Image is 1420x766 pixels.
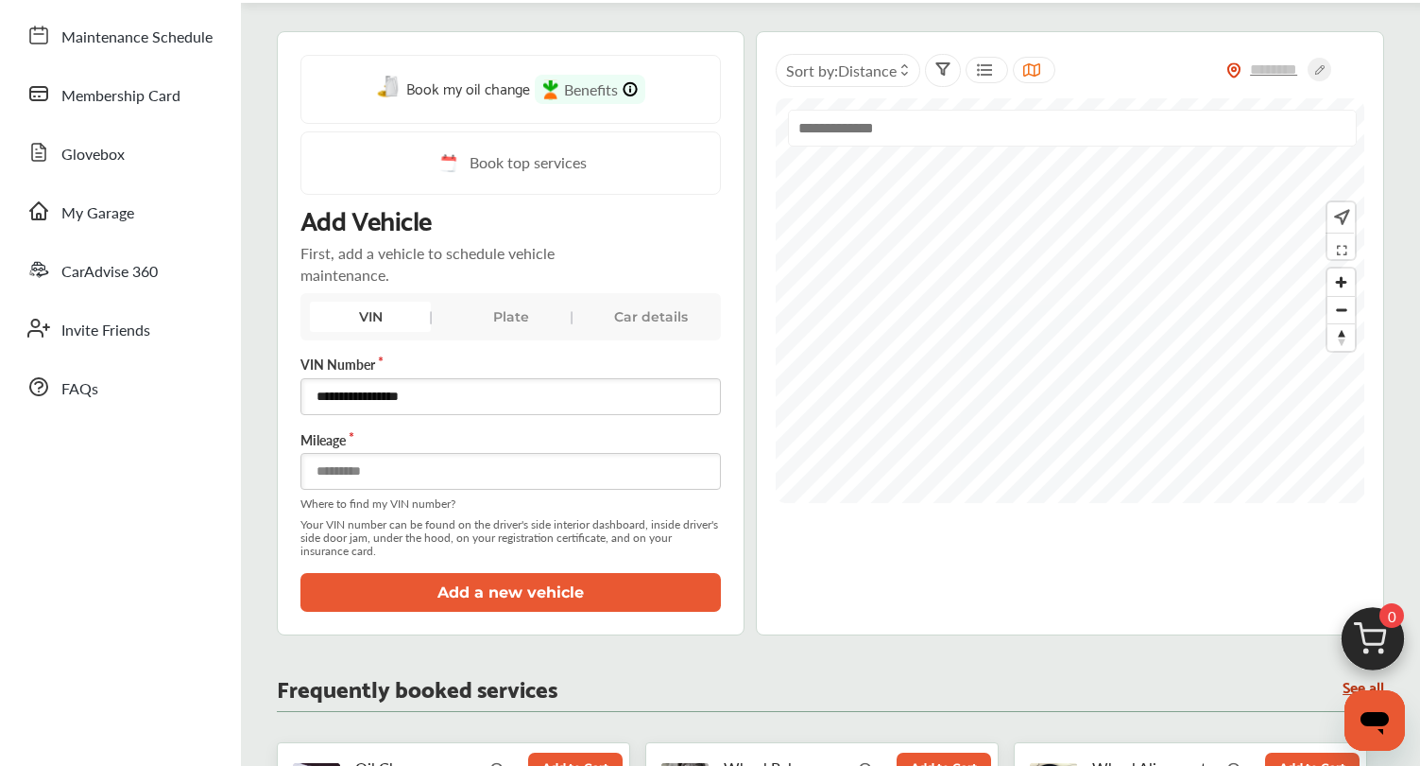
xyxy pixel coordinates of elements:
a: FAQs [17,362,222,411]
span: Book top services [470,151,587,175]
img: recenter.ce011a49.svg [1330,207,1350,228]
a: My Garage [17,186,222,235]
span: FAQs [61,377,98,402]
div: Plate [450,302,572,332]
span: 0 [1379,603,1404,628]
button: Zoom out [1327,296,1355,323]
span: CarAdvise 360 [61,260,158,285]
span: Maintenance Schedule [61,26,213,50]
button: Add a new vehicle [300,573,721,612]
a: Book top services [300,131,721,195]
a: Maintenance Schedule [17,10,222,60]
span: Distance [838,60,897,81]
a: Glovebox [17,128,222,177]
span: Your VIN number can be found on the driver's side interior dashboard, inside driver's side door j... [300,518,721,558]
a: Membership Card [17,69,222,118]
span: Glovebox [61,143,125,167]
label: VIN Number [300,355,721,374]
img: cal_icon.0803b883.svg [436,151,460,175]
a: CarAdvise 360 [17,245,222,294]
span: Book my oil change [406,75,530,100]
button: Reset bearing to north [1327,323,1355,351]
img: oil-change.e5047c97.svg [377,76,402,99]
div: VIN [310,302,432,332]
img: location_vector_orange.38f05af8.svg [1226,62,1241,78]
button: Zoom in [1327,269,1355,296]
span: Zoom out [1327,297,1355,323]
span: Reset bearing to north [1327,324,1355,351]
span: Sort by : [786,60,897,81]
a: Book my oil change [377,75,530,104]
a: Invite Friends [17,304,222,353]
span: My Garage [61,201,134,226]
iframe: Button to launch messaging window [1344,690,1405,751]
label: Mileage [300,430,721,449]
div: Car details [590,302,712,332]
canvas: Map [776,98,1364,503]
span: Invite Friends [61,319,150,343]
a: See all [1343,678,1384,694]
span: Benefits [564,78,618,100]
p: First, add a vehicle to schedule vehicle maintenance. [300,242,595,286]
span: Where to find my VIN number? [300,497,721,511]
img: cart_icon.3d0951e8.svg [1327,599,1418,689]
p: Frequently booked services [277,678,557,696]
p: Add Vehicle [300,202,432,235]
span: Membership Card [61,84,180,109]
img: info-Icon.6181e609.svg [623,81,638,97]
img: instacart-icon.73bd83c2.svg [542,79,559,100]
